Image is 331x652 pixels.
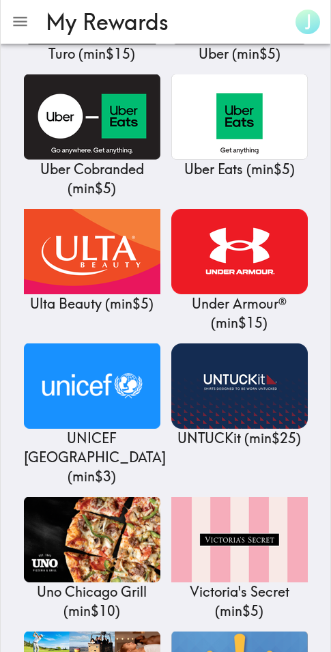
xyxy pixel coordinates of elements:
[24,209,160,294] img: Ulta Beauty
[24,582,160,621] p: Uno Chicago Grill ( min $10 )
[24,74,160,160] img: Uber Cobranded
[171,343,308,429] img: UNTUCKit
[171,497,308,621] a: Victoria's SecretVictoria's Secret (min$5)
[171,497,308,582] img: Victoria's Secret
[290,4,326,40] button: J
[24,74,160,198] a: Uber CobrandedUber Cobranded (min$5)
[24,497,160,582] img: Uno Chicago Grill
[171,209,308,332] a: Under Armour®Under Armour® (min$15)
[24,294,160,313] p: Ulta Beauty ( min $5 )
[24,497,160,621] a: Uno Chicago GrillUno Chicago Grill (min$10)
[171,160,308,179] p: Uber Eats ( min $5 )
[24,160,160,198] p: Uber Cobranded ( min $5 )
[171,343,308,448] a: UNTUCKitUNTUCKit (min$25)
[171,582,308,621] p: Victoria's Secret ( min $5 )
[24,209,160,313] a: Ulta BeautyUlta Beauty (min$5)
[24,44,160,63] p: Turo ( min $15 )
[24,429,160,486] p: UNICEF [GEOGRAPHIC_DATA] ( min $3 )
[171,74,308,160] img: Uber Eats
[171,294,308,332] p: Under Armour® ( min $15 )
[171,209,308,294] img: Under Armour®
[171,44,308,63] p: Uber ( min $5 )
[24,343,160,429] img: UNICEF USA
[305,10,312,34] span: J
[46,9,279,35] h3: My Rewards
[171,74,308,179] a: Uber EatsUber Eats (min$5)
[171,429,308,448] p: UNTUCKit ( min $25 )
[24,343,160,486] a: UNICEF USAUNICEF [GEOGRAPHIC_DATA] (min$3)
